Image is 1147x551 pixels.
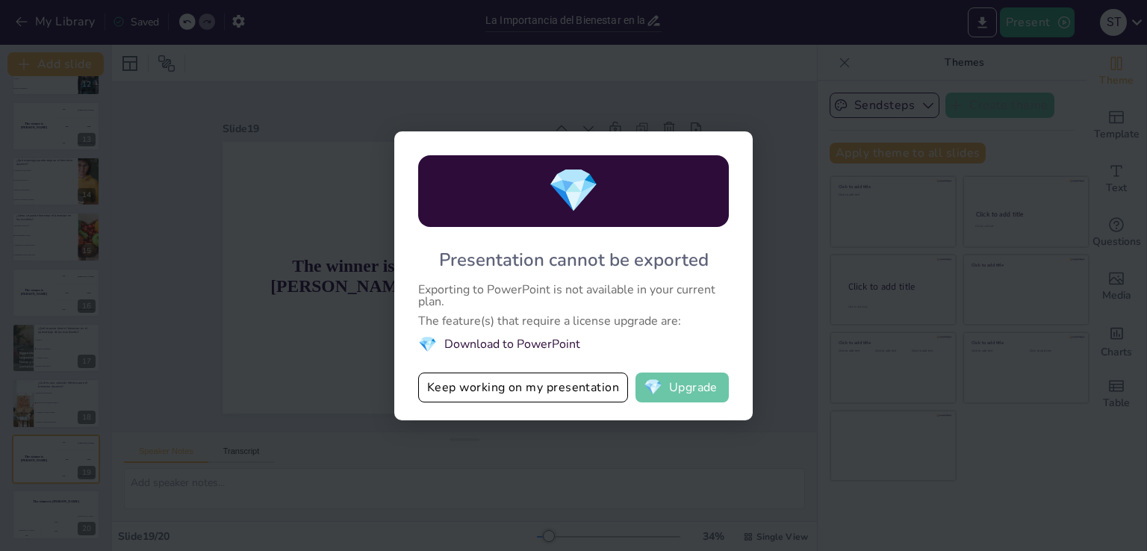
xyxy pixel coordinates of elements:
[547,162,600,220] span: diamond
[418,284,729,308] div: Exporting to PowerPoint is not available in your current plan.
[418,315,729,327] div: The feature(s) that require a license upgrade are:
[439,248,709,272] div: Presentation cannot be exported
[644,380,662,395] span: diamond
[418,373,628,402] button: Keep working on my presentation
[418,334,729,355] li: Download to PowerPoint
[418,334,437,355] span: diamond
[635,373,729,402] button: diamondUpgrade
